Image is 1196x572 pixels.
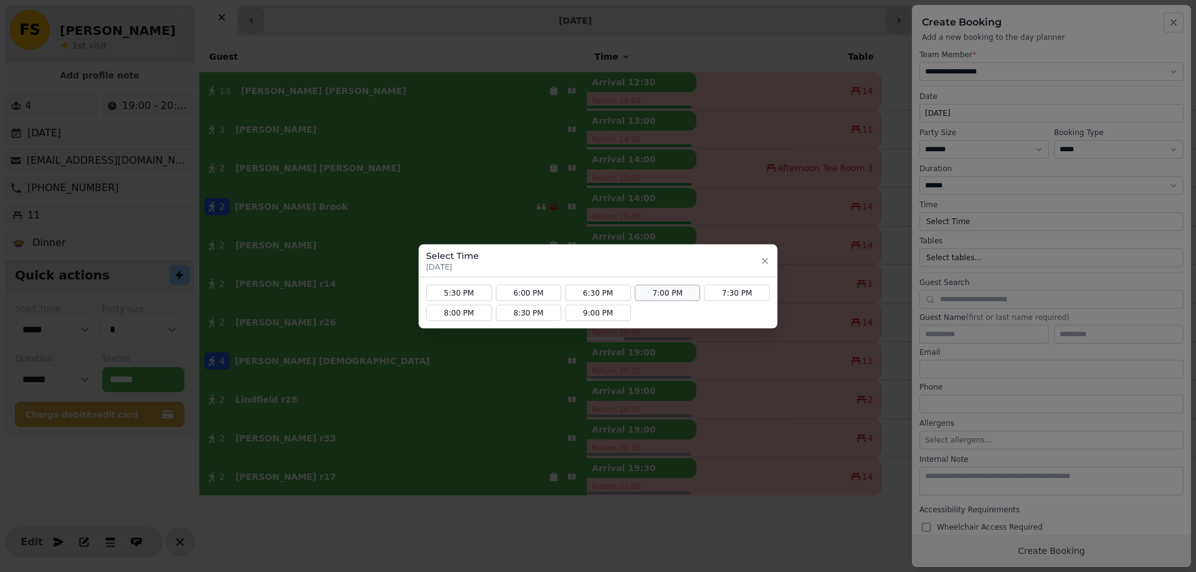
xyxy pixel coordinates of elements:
[426,304,492,321] button: 8:00 PM
[565,284,631,301] button: 6:30 PM
[426,284,492,301] button: 5:30 PM
[635,284,701,301] button: 7:00 PM
[704,284,770,301] button: 7:30 PM
[496,284,562,301] button: 6:00 PM
[426,261,479,271] p: [DATE]
[565,304,631,321] button: 9:00 PM
[426,249,479,261] h3: Select Time
[496,304,562,321] button: 8:30 PM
